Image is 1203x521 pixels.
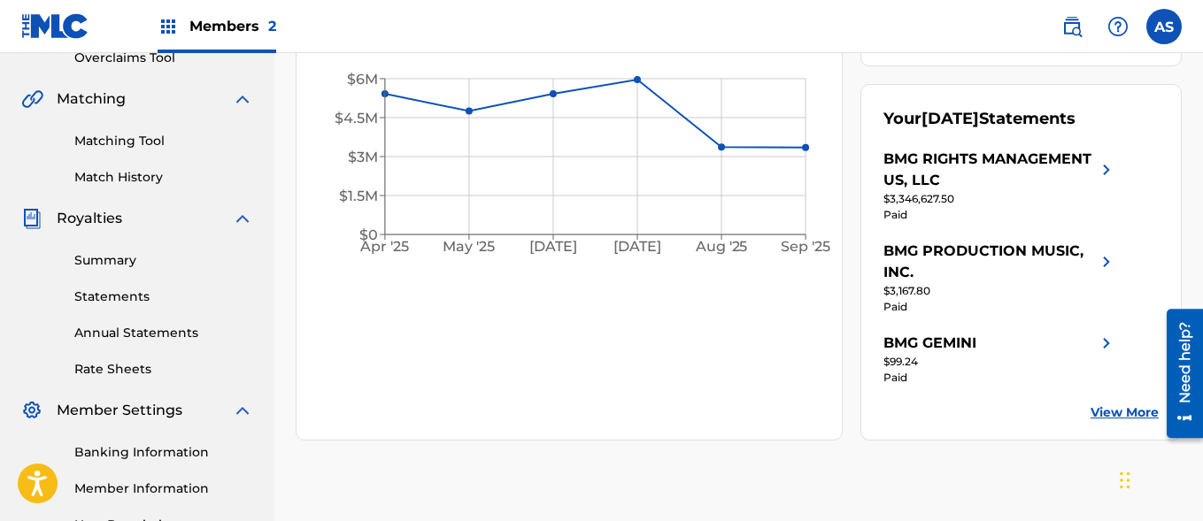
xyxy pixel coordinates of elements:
[335,110,378,126] tspan: $4.5M
[21,400,42,421] img: Member Settings
[1091,403,1159,422] a: View More
[21,208,42,229] img: Royalties
[883,283,1117,299] div: $3,167.80
[57,88,126,110] span: Matching
[74,251,253,270] a: Summary
[883,149,1117,223] a: BMG RIGHTS MANAGEMENT US, LLCright chevron icon$3,346,627.50Paid
[883,207,1117,223] div: Paid
[1120,454,1130,507] div: Drag
[529,239,577,256] tspan: [DATE]
[1054,9,1090,44] a: Public Search
[74,132,253,150] a: Matching Tool
[360,239,410,256] tspan: Apr '25
[883,149,1096,191] div: BMG RIGHTS MANAGEMENT US, LLC
[883,299,1117,315] div: Paid
[232,400,253,421] img: expand
[1061,16,1083,37] img: search
[1100,9,1136,44] div: Help
[232,208,253,229] img: expand
[189,16,276,36] span: Members
[74,443,253,462] a: Banking Information
[883,354,1117,370] div: $99.24
[21,88,43,110] img: Matching
[158,16,179,37] img: Top Rightsholders
[74,287,253,306] a: Statements
[782,239,831,256] tspan: Sep '25
[57,208,122,229] span: Royalties
[74,324,253,342] a: Annual Statements
[348,149,378,165] tspan: $3M
[339,188,378,204] tspan: $1.5M
[74,49,253,67] a: Overclaims Tool
[74,479,253,498] a: Member Information
[359,226,378,243] tspan: $0
[883,191,1117,207] div: $3,346,627.50
[232,88,253,110] img: expand
[74,360,253,379] a: Rate Sheets
[695,239,748,256] tspan: Aug '25
[883,370,1117,386] div: Paid
[1107,16,1129,37] img: help
[268,18,276,34] span: 2
[614,239,662,256] tspan: [DATE]
[1096,333,1117,354] img: right chevron icon
[347,71,378,88] tspan: $6M
[883,333,976,354] div: BMG GEMINI
[1146,9,1182,44] div: User Menu
[883,107,1076,131] div: Your Statements
[1153,303,1203,445] iframe: Resource Center
[883,333,1117,386] a: BMG GEMINIright chevron icon$99.24Paid
[922,109,979,128] span: [DATE]
[1096,241,1117,283] img: right chevron icon
[74,168,253,187] a: Match History
[883,241,1117,315] a: BMG PRODUCTION MUSIC, INC.right chevron icon$3,167.80Paid
[57,400,182,421] span: Member Settings
[21,13,89,39] img: MLC Logo
[1114,436,1203,521] iframe: Chat Widget
[883,241,1096,283] div: BMG PRODUCTION MUSIC, INC.
[1096,149,1117,191] img: right chevron icon
[443,239,496,256] tspan: May '25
